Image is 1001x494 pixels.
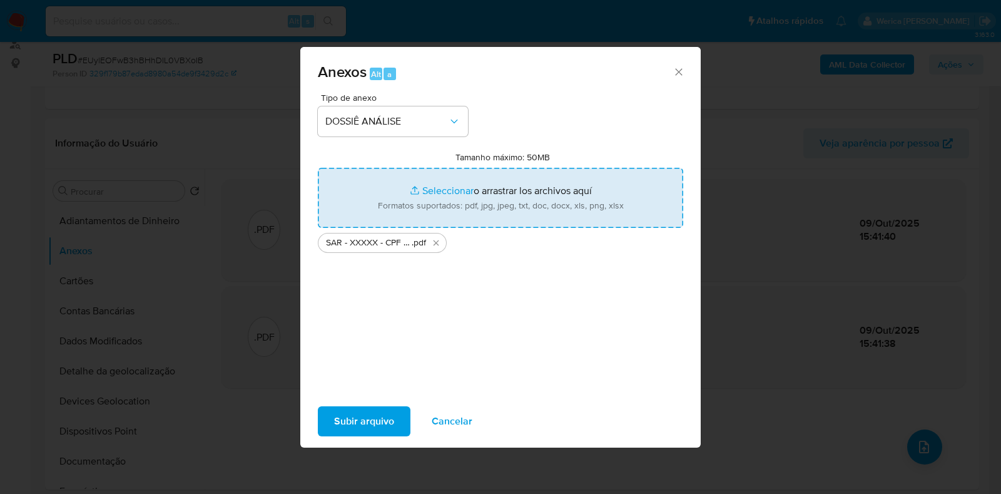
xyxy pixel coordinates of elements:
[412,237,426,249] span: .pdf
[455,152,550,163] label: Tamanho máximo: 50MB
[325,115,448,128] span: DOSSIÊ ANÁLISE
[415,406,489,436] button: Cancelar
[326,237,412,249] span: SAR - XXXXX - CPF 01228290261 - FABIO [PERSON_NAME] [PERSON_NAME]
[673,66,684,77] button: Cerrar
[371,68,381,80] span: Alt
[318,61,367,83] span: Anexos
[387,68,392,80] span: a
[429,235,444,250] button: Eliminar SAR - XXXXX - CPF 01228290261 - FABIO GEAN CARDOSO REGO.pdf
[318,228,683,253] ul: Archivos seleccionados
[432,408,472,435] span: Cancelar
[334,408,394,435] span: Subir arquivo
[321,93,471,102] span: Tipo de anexo
[318,106,468,136] button: DOSSIÊ ANÁLISE
[318,406,410,436] button: Subir arquivo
